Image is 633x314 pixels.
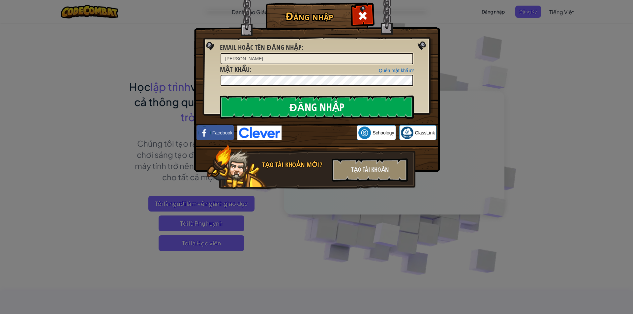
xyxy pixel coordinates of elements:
label: : [220,43,303,52]
iframe: Nút Đăng nhập bằng Google [282,126,357,140]
img: facebook_small.png [198,127,211,139]
img: schoology.png [358,127,371,139]
a: Quên mật khẩu? [379,68,414,73]
div: Tạo tài khoản [332,158,408,182]
label: : [220,65,251,74]
input: Đăng nhập [220,96,414,119]
h1: Đăng nhập [267,10,351,22]
span: Email hoặc tên đăng nhập [220,43,302,52]
span: Mật khẩu [220,65,250,74]
span: Schoology [373,129,394,136]
span: Facebook [212,129,232,136]
img: clever-logo-blue.png [237,126,282,140]
div: Tạo tài khoản mới? [262,160,328,170]
span: ClassLink [415,129,435,136]
img: classlink-logo-small.png [401,127,413,139]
